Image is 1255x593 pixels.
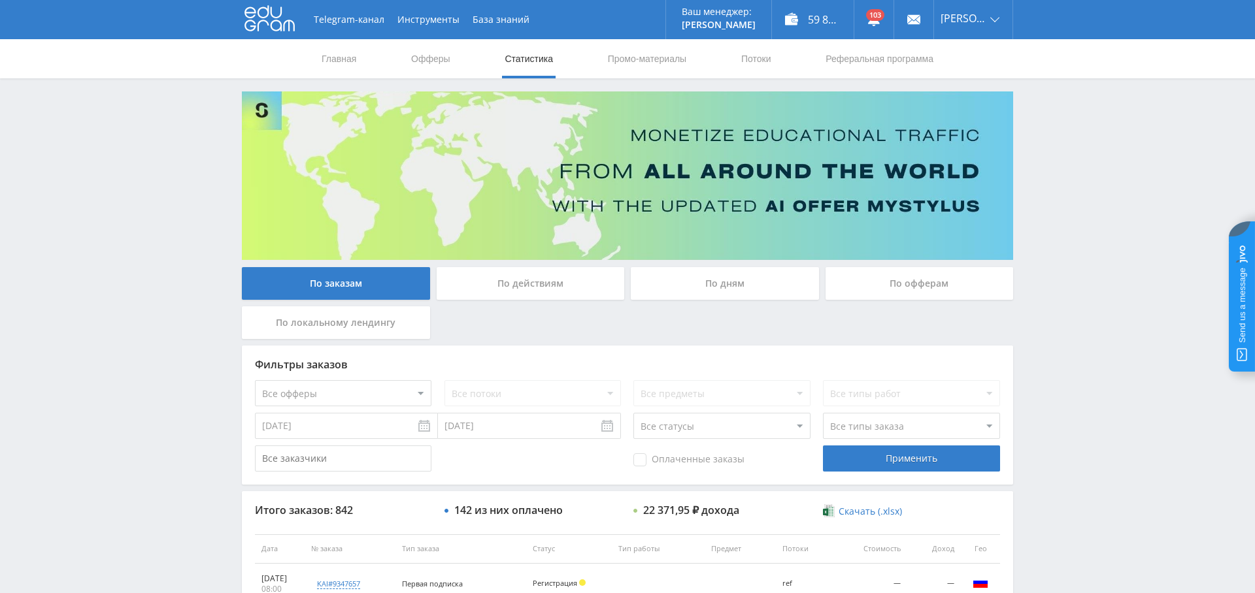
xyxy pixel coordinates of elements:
[255,445,431,472] input: Все заказчики
[320,39,358,78] a: Главная
[823,445,999,472] div: Применить
[631,267,819,300] div: По дням
[633,453,745,466] span: Оплаченные заказы
[941,13,986,24] span: [PERSON_NAME]
[410,39,452,78] a: Офферы
[437,267,625,300] div: По действиям
[682,20,756,30] p: [PERSON_NAME]
[242,91,1013,260] img: Banner
[682,7,756,17] p: Ваш менеджер:
[607,39,688,78] a: Промо-материалы
[824,39,935,78] a: Реферальная программа
[503,39,554,78] a: Статистика
[242,267,430,300] div: По заказам
[740,39,773,78] a: Потоки
[255,359,1000,370] div: Фильтры заказов
[242,306,430,339] div: По локальному лендингу
[826,267,1014,300] div: По офферам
